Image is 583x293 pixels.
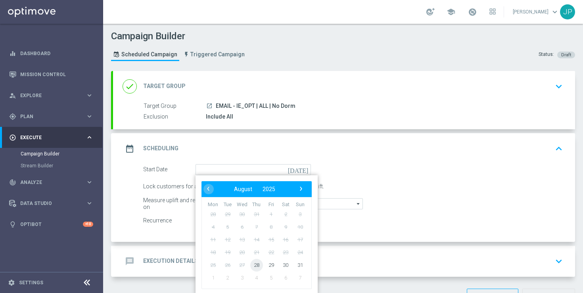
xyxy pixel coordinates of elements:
[221,246,234,259] span: 19
[236,220,248,233] span: 6
[20,135,86,140] span: Execute
[552,141,566,156] button: keyboard_arrow_up
[265,259,278,271] span: 29
[206,201,221,208] th: weekday
[203,184,214,194] button: ‹
[288,164,311,173] i: [DATE]
[9,200,94,207] div: Data Studio keyboard_arrow_right
[9,113,16,120] i: gps_fixed
[86,113,93,120] i: keyboard_arrow_right
[221,233,234,246] span: 12
[553,143,565,155] i: keyboard_arrow_up
[250,220,263,233] span: 7
[9,113,94,120] button: gps_fixed Plan keyboard_arrow_right
[279,246,292,259] span: 23
[355,199,362,209] i: arrow_drop_down
[561,52,571,57] span: Draft
[293,201,307,208] th: weekday
[552,79,566,94] button: keyboard_arrow_down
[221,259,234,271] span: 26
[9,43,93,64] div: Dashboard
[21,151,82,157] a: Campaign Builder
[21,163,82,169] a: Stream Builder
[294,233,307,246] span: 17
[294,220,307,233] span: 10
[207,208,219,220] span: 28
[21,148,102,160] div: Campaign Builder
[123,141,566,156] div: date_range Scheduling keyboard_arrow_up
[20,93,86,98] span: Explore
[9,92,16,99] i: person_search
[143,145,178,152] h2: Scheduling
[265,233,278,246] span: 15
[279,271,292,284] span: 6
[278,201,293,208] th: weekday
[143,257,198,265] h2: Execution Details
[550,8,559,16] span: keyboard_arrow_down
[143,164,196,175] div: Start Date
[9,179,16,186] i: track_changes
[9,92,94,99] div: person_search Explore keyboard_arrow_right
[20,214,83,235] a: Optibot
[236,208,248,220] span: 30
[123,79,137,94] i: done
[560,4,575,19] div: JP
[229,184,257,194] button: August
[20,43,93,64] a: Dashboard
[144,103,206,110] label: Target Group
[207,220,219,233] span: 4
[539,51,554,58] div: Status:
[257,184,280,194] button: 2025
[249,201,264,208] th: weekday
[143,198,236,209] div: Measure uplift and response based on
[123,142,137,156] i: date_range
[221,208,234,220] span: 29
[111,48,179,61] a: Scheduled Campaign
[221,271,234,284] span: 2
[265,246,278,259] span: 22
[9,214,93,235] div: Optibot
[83,222,93,227] div: +10
[236,246,248,259] span: 20
[250,246,263,259] span: 21
[250,208,263,220] span: 31
[20,114,86,119] span: Plan
[553,80,565,92] i: keyboard_arrow_down
[143,215,196,226] div: Recurrence
[9,179,94,186] button: track_changes Analyze keyboard_arrow_right
[123,79,566,94] div: done Target Group keyboard_arrow_down
[263,186,275,192] span: 2025
[279,233,292,246] span: 16
[296,184,306,194] span: ›
[143,181,236,192] div: Lock customers for a duration of
[9,64,93,85] div: Mission Control
[236,233,248,246] span: 13
[294,259,307,271] span: 31
[206,113,560,121] div: Include All
[144,113,206,121] label: Exclusion
[216,103,295,110] span: EMAIL - IE_OPT | ALL | No Dorm
[86,92,93,99] i: keyboard_arrow_right
[123,254,566,269] div: message Execution Details keyboard_arrow_down
[9,92,86,99] div: Explore
[265,271,278,284] span: 5
[20,180,86,185] span: Analyze
[9,134,94,141] button: play_circle_outline Execute keyboard_arrow_right
[9,134,16,141] i: play_circle_outline
[86,199,93,207] i: keyboard_arrow_right
[86,178,93,186] i: keyboard_arrow_right
[8,279,15,286] i: settings
[279,259,292,271] span: 30
[250,271,263,284] span: 4
[181,48,247,61] a: Triggered Campaign
[553,255,565,267] i: keyboard_arrow_down
[9,50,94,57] button: equalizer Dashboard
[121,51,177,58] span: Scheduled Campaign
[552,254,566,269] button: keyboard_arrow_down
[294,246,307,259] span: 24
[279,220,292,233] span: 9
[221,201,235,208] th: weekday
[265,220,278,233] span: 8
